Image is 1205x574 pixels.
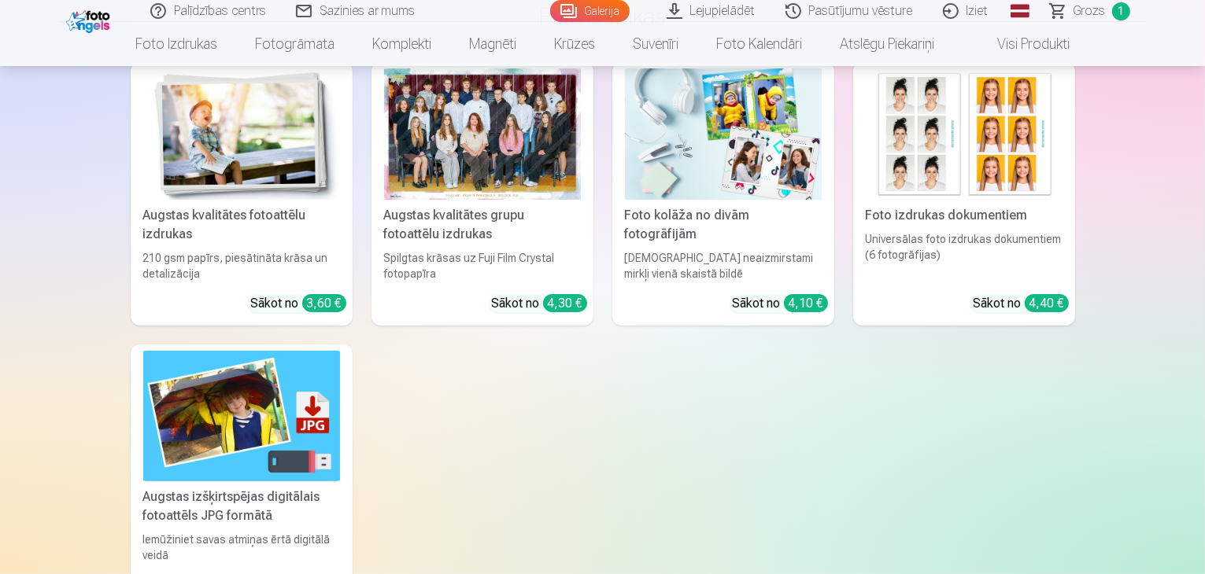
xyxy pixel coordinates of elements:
img: Foto kolāža no divām fotogrāfijām [625,68,822,200]
a: Foto kalendāri [697,22,821,66]
div: 210 gsm papīrs, piesātināta krāsa un detalizācija [137,250,346,281]
a: Augstas kvalitātes fotoattēlu izdrukasAugstas kvalitātes fotoattēlu izdrukas210 gsm papīrs, piesā... [131,62,353,326]
div: Universālas foto izdrukas dokumentiem (6 fotogrāfijas) [859,231,1069,281]
div: Sākot no [251,294,346,313]
div: Sākot no [492,294,587,313]
a: Komplekti [353,22,450,66]
img: Augstas izšķirtspējas digitālais fotoattēls JPG formātā [143,351,340,482]
div: Sākot no [974,294,1069,313]
a: Foto kolāža no divām fotogrāfijāmFoto kolāža no divām fotogrāfijām[DEMOGRAPHIC_DATA] neaizmirstam... [612,62,834,326]
div: Augstas kvalitātes fotoattēlu izdrukas [137,206,346,244]
div: Foto izdrukas dokumentiem [859,206,1069,225]
div: 4,10 € [784,294,828,312]
div: Iemūžiniet savas atmiņas ērtā digitālā veidā [137,532,346,563]
div: Augstas izšķirtspējas digitālais fotoattēls JPG formātā [137,488,346,525]
div: Spilgtas krāsas uz Fuji Film Crystal fotopapīra [378,250,587,281]
span: 1 [1112,2,1130,20]
img: /fa1 [66,6,114,33]
a: Magnēti [450,22,535,66]
div: Augstas kvalitātes grupu fotoattēlu izdrukas [378,206,587,244]
a: Krūzes [535,22,614,66]
div: 4,40 € [1025,294,1069,312]
a: Visi produkti [953,22,1089,66]
a: Atslēgu piekariņi [821,22,953,66]
div: [DEMOGRAPHIC_DATA] neaizmirstami mirkļi vienā skaistā bildē [619,250,828,281]
div: Sākot no [733,294,828,313]
div: Foto kolāža no divām fotogrāfijām [619,206,828,244]
span: Grozs [1074,2,1106,20]
div: 3,60 € [302,294,346,312]
div: 4,30 € [543,294,587,312]
a: Foto izdrukas dokumentiemFoto izdrukas dokumentiemUniversālas foto izdrukas dokumentiem (6 fotogr... [853,62,1075,326]
img: Augstas kvalitātes fotoattēlu izdrukas [143,68,340,200]
a: Augstas kvalitātes grupu fotoattēlu izdrukasSpilgtas krāsas uz Fuji Film Crystal fotopapīraSākot ... [371,62,593,326]
img: Foto izdrukas dokumentiem [866,68,1063,200]
a: Suvenīri [614,22,697,66]
a: Fotogrāmata [236,22,353,66]
a: Foto izdrukas [116,22,236,66]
